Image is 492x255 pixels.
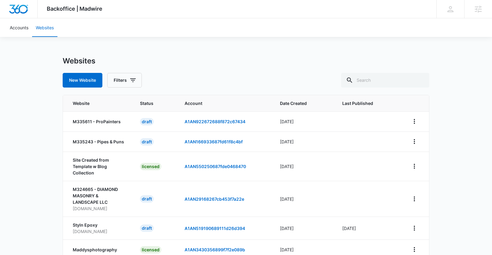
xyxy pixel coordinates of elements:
[273,152,335,181] td: [DATE]
[273,131,335,152] td: [DATE]
[341,73,429,88] input: Search
[6,18,32,37] a: Accounts
[47,5,102,12] span: Backoffice | Madwire
[73,205,125,212] p: [DOMAIN_NAME]
[409,137,419,146] button: View More
[140,224,154,232] div: draft
[73,157,125,176] p: Site Created from Template w Blog Collection
[63,73,102,88] button: New Website
[185,226,245,231] a: A1AN519190689111d26d394
[185,247,245,252] a: A1AN3430356899f7f2e089b
[273,217,335,239] td: [DATE]
[280,100,319,106] span: Date Created
[140,195,154,203] div: draft
[409,161,419,171] button: View More
[273,111,335,131] td: [DATE]
[185,164,246,169] a: A1AN550250687fde0468470
[73,118,125,125] p: M335611 - ProPainters
[185,100,265,106] span: Account
[73,228,125,235] p: [DOMAIN_NAME]
[185,196,244,202] a: A1AN29168267cb453f7a22e
[73,222,125,228] p: Styln Epoxy
[107,73,142,88] button: Filters
[342,100,386,106] span: Last Published
[63,56,95,66] h1: Websites
[335,217,402,239] td: [DATE]
[409,117,419,126] button: View More
[140,118,154,125] div: draft
[140,246,161,253] div: licensed
[73,186,125,205] p: M324665 - DIAMOND MASONRY & LANDSCAPE LLC
[73,246,125,253] p: Maddysphotography
[73,138,125,145] p: M335243 - Pipes & Puns
[409,245,419,254] button: View More
[140,100,170,106] span: Status
[409,194,419,204] button: View More
[185,119,245,124] a: A1AN922672688f872c67434
[273,181,335,217] td: [DATE]
[409,223,419,233] button: View More
[140,163,161,170] div: licensed
[185,139,243,144] a: A1AN166933687fd61f8c4bf
[32,18,57,37] a: Websites
[140,138,154,145] div: draft
[73,100,116,106] span: Website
